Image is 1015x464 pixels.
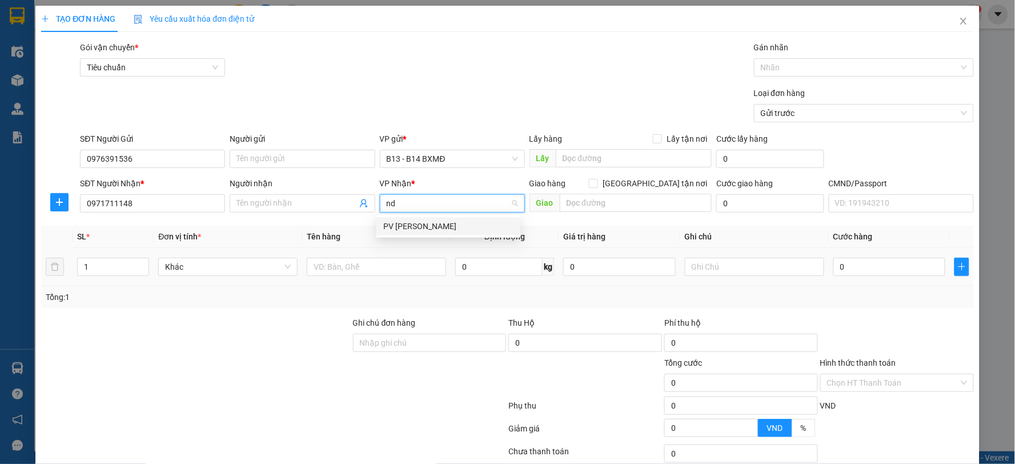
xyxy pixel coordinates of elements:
[376,217,520,235] div: PV Nam Đong
[46,258,64,276] button: delete
[508,318,535,327] span: Thu Hộ
[359,199,368,208] span: user-add
[543,258,554,276] span: kg
[529,134,563,143] span: Lấy hàng
[134,14,254,23] span: Yêu cầu xuất hóa đơn điện tử
[529,194,560,212] span: Giao
[50,193,69,211] button: plus
[134,15,143,24] img: icon
[754,89,805,98] label: Loại đơn hàng
[560,194,712,212] input: Dọc đường
[959,17,968,26] span: close
[820,358,896,367] label: Hình thức thanh toán
[801,423,807,433] span: %
[507,422,663,442] div: Giảm giá
[80,133,225,145] div: SĐT Người Gửi
[662,133,712,145] span: Lấy tận nơi
[51,198,68,207] span: plus
[165,258,291,275] span: Khác
[529,149,556,167] span: Lấy
[77,232,86,241] span: SL
[754,43,789,52] label: Gán nhãn
[353,318,416,327] label: Ghi chú đơn hàng
[307,258,446,276] input: VD: Bàn, Ghế
[80,177,225,190] div: SĐT Người Nhận
[46,291,392,303] div: Tổng: 1
[230,177,375,190] div: Người nhận
[507,399,663,419] div: Phụ thu
[761,105,967,122] span: Gửi trước
[380,179,412,188] span: VP Nhận
[829,177,974,190] div: CMND/Passport
[387,150,518,167] span: B13 - B14 BXMĐ
[563,258,676,276] input: 0
[307,232,340,241] span: Tên hàng
[598,177,712,190] span: [GEOGRAPHIC_DATA] tận nơi
[556,149,712,167] input: Dọc đường
[158,232,201,241] span: Đơn vị tính
[767,423,783,433] span: VND
[954,258,969,276] button: plus
[41,14,115,23] span: TẠO ĐƠN HÀNG
[716,134,768,143] label: Cước lấy hàng
[833,232,873,241] span: Cước hàng
[955,262,968,271] span: plus
[383,220,513,233] div: PV [PERSON_NAME]
[87,59,218,76] span: Tiêu chuẩn
[716,194,824,213] input: Cước giao hàng
[716,150,824,168] input: Cước lấy hàng
[41,15,49,23] span: plus
[685,258,824,276] input: Ghi Chú
[664,358,702,367] span: Tổng cước
[664,317,818,334] div: Phí thu hộ
[230,133,375,145] div: Người gửi
[948,6,980,38] button: Close
[380,133,525,145] div: VP gửi
[716,179,773,188] label: Cước giao hàng
[529,179,566,188] span: Giao hàng
[353,334,507,352] input: Ghi chú đơn hàng
[563,232,605,241] span: Giá trị hàng
[680,226,829,248] th: Ghi chú
[820,401,836,410] span: VND
[80,43,138,52] span: Gói vận chuyển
